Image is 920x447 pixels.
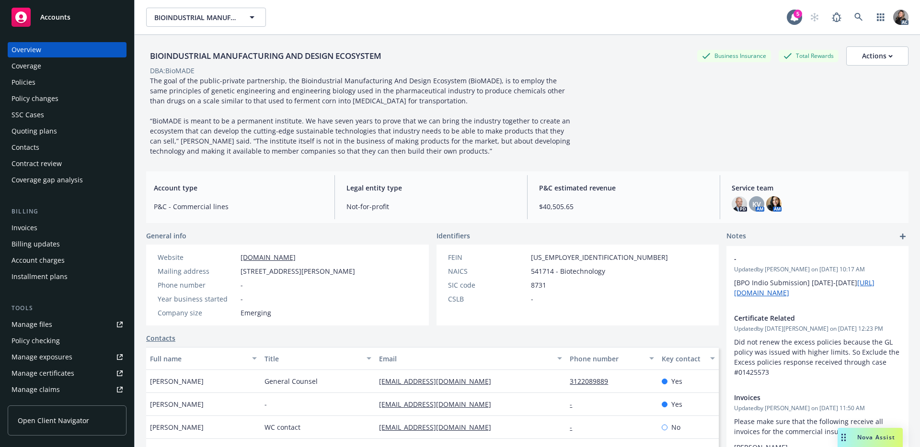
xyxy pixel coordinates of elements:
div: NAICS [448,266,527,276]
p: Did not renew the excess policies because the GL policy was issued with higher limits. So Exclude... [734,337,901,377]
span: The goal of the public-private partnership, the Bioindustrial Manufacturing And Design Ecosystem ... [150,76,572,156]
div: Total Rewards [779,50,839,62]
span: 8731 [531,280,546,290]
button: Phone number [566,347,657,370]
span: Notes [726,231,746,242]
span: Updated by [DATE][PERSON_NAME] on [DATE] 12:23 PM [734,324,901,333]
span: Yes [671,399,682,409]
div: Manage exposures [11,349,72,365]
div: Key contact [662,354,704,364]
div: Contacts [11,140,39,155]
div: Website [158,252,237,262]
div: Billing [8,207,126,216]
a: Accounts [8,4,126,31]
span: - [241,294,243,304]
div: DBA: BioMADE [150,66,195,76]
div: Billing updates [11,236,60,252]
button: Title [261,347,375,370]
div: BIOINDUSTRIAL MANUFACTURING AND DESIGN ECOSYSTEM [146,50,385,62]
a: Contacts [8,140,126,155]
div: Policy checking [11,333,60,348]
a: Coverage [8,58,126,74]
a: - [570,423,580,432]
a: Invoices [8,220,126,235]
div: CSLB [448,294,527,304]
span: [STREET_ADDRESS][PERSON_NAME] [241,266,355,276]
button: Key contact [658,347,719,370]
img: photo [732,196,747,212]
button: BIOINDUSTRIAL MANUFACTURING AND DESIGN ECOSYSTEM [146,8,266,27]
span: Emerging [241,308,271,318]
a: Switch app [871,8,890,27]
a: Policy changes [8,91,126,106]
span: Updated by [PERSON_NAME] on [DATE] 10:17 AM [734,265,901,274]
span: Not-for-profit [346,201,516,212]
a: Report a Bug [827,8,846,27]
span: [PERSON_NAME] [150,376,204,386]
a: Manage files [8,317,126,332]
a: - [570,400,580,409]
div: Mailing address [158,266,237,276]
div: -Updatedby [PERSON_NAME] on [DATE] 10:17 AM[BPO Indio Submission] [DATE]-[DATE][URL][DOMAIN_NAME] [726,246,908,305]
div: SSC Cases [11,107,44,123]
a: Installment plans [8,269,126,284]
span: KV [752,199,761,209]
a: Overview [8,42,126,57]
div: Account charges [11,253,65,268]
a: Search [849,8,868,27]
span: [US_EMPLOYER_IDENTIFICATION_NUMBER] [531,252,668,262]
span: Yes [671,376,682,386]
div: Manage files [11,317,52,332]
p: Please make sure that the following receive all invoices for the commercial insurance: [734,416,901,436]
img: photo [893,10,908,25]
a: Policies [8,75,126,90]
span: Invoices [734,392,876,402]
span: Legal entity type [346,183,516,193]
span: Account type [154,183,323,193]
div: Year business started [158,294,237,304]
a: 3122089889 [570,377,616,386]
div: Quoting plans [11,123,57,139]
img: photo [766,196,782,212]
span: WC contact [264,422,300,432]
a: Manage exposures [8,349,126,365]
a: Quoting plans [8,123,126,139]
div: Contract review [11,156,62,171]
span: P&C estimated revenue [539,183,708,193]
div: Coverage gap analysis [11,172,83,188]
div: Company size [158,308,237,318]
a: Coverage gap analysis [8,172,126,188]
span: Open Client Navigator [18,415,89,425]
div: Overview [11,42,41,57]
a: Contacts [146,333,175,343]
div: Invoices [11,220,37,235]
div: Policy changes [11,91,58,106]
button: Full name [146,347,261,370]
span: 541714 - Biotechnology [531,266,605,276]
div: FEIN [448,252,527,262]
span: [PERSON_NAME] [150,422,204,432]
span: Nova Assist [857,433,895,441]
span: - [241,280,243,290]
div: Actions [862,47,893,65]
span: Accounts [40,13,70,21]
a: Billing updates [8,236,126,252]
div: SIC code [448,280,527,290]
span: Updated by [PERSON_NAME] on [DATE] 11:50 AM [734,404,901,413]
div: Manage certificates [11,366,74,381]
div: Coverage [11,58,41,74]
a: Policy checking [8,333,126,348]
a: [EMAIL_ADDRESS][DOMAIN_NAME] [379,400,499,409]
a: [EMAIL_ADDRESS][DOMAIN_NAME] [379,423,499,432]
a: SSC Cases [8,107,126,123]
a: add [897,231,908,242]
a: Manage claims [8,382,126,397]
span: $40,505.65 [539,201,708,212]
div: Title [264,354,361,364]
div: Tools [8,303,126,313]
span: Certificate Related [734,313,876,323]
button: Email [375,347,566,370]
div: Phone number [570,354,643,364]
span: General Counsel [264,376,318,386]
